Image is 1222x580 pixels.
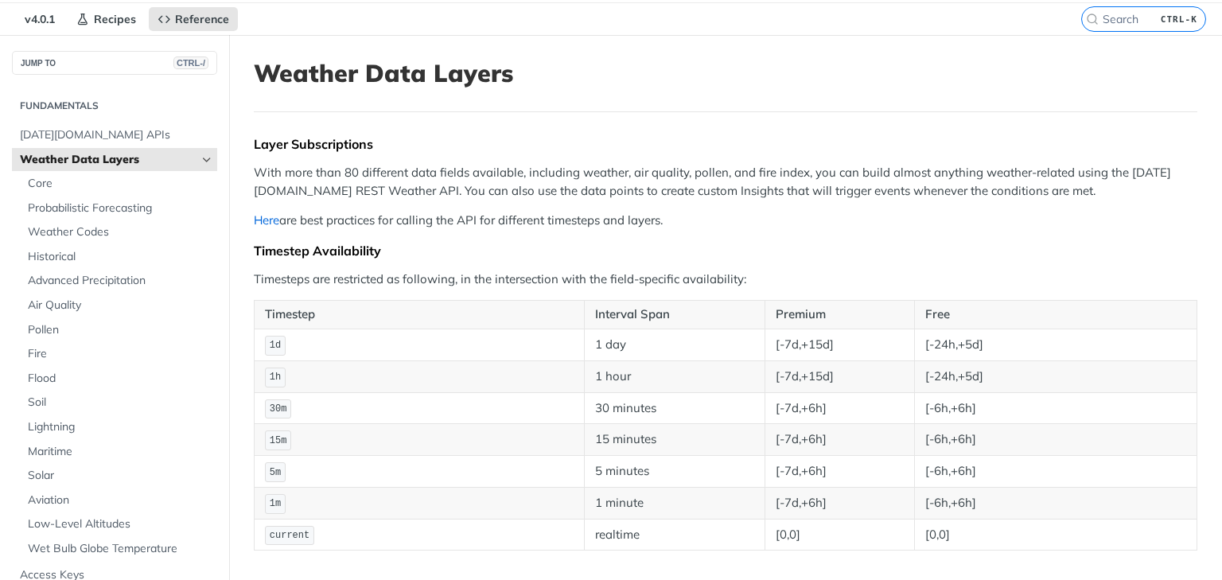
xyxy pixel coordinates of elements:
a: Maritime [20,440,217,464]
a: Solar [20,464,217,488]
a: Weather Codes [20,220,217,244]
div: Layer Subscriptions [254,136,1197,152]
td: [-6h,+6h] [914,487,1197,519]
a: Probabilistic Forecasting [20,197,217,220]
span: Advanced Precipitation [28,273,213,289]
p: Timesteps are restricted as following, in the intersection with the field-specific availability: [254,271,1197,289]
td: [-7d,+6h] [765,392,914,424]
a: Weather Data LayersHide subpages for Weather Data Layers [12,148,217,172]
h2: Fundamentals [12,99,217,113]
td: 1 hour [584,360,765,392]
span: Lightning [28,419,213,435]
span: Fire [28,346,213,362]
span: v4.0.1 [16,7,64,31]
a: Advanced Precipitation [20,269,217,293]
td: [-7d,+15d] [765,360,914,392]
td: 15 minutes [584,424,765,456]
button: Hide subpages for Weather Data Layers [200,154,213,166]
th: Free [914,301,1197,329]
span: Aviation [28,492,213,508]
td: [-7d,+6h] [765,487,914,519]
h1: Weather Data Layers [254,59,1197,88]
td: [-7d,+15d] [765,329,914,360]
span: Recipes [94,12,136,26]
span: Solar [28,468,213,484]
td: [-6h,+6h] [914,424,1197,456]
a: Here [254,212,279,228]
th: Timestep [255,301,585,329]
th: Premium [765,301,914,329]
span: Weather Data Layers [20,152,197,168]
span: Wet Bulb Globe Temperature [28,541,213,557]
a: Historical [20,245,217,269]
td: [0,0] [914,519,1197,551]
td: 5 minutes [584,456,765,488]
a: Pollen [20,318,217,342]
button: JUMP TOCTRL-/ [12,51,217,75]
span: [DATE][DOMAIN_NAME] APIs [20,127,213,143]
td: [0,0] [765,519,914,551]
span: Weather Codes [28,224,213,240]
span: 30m [270,403,287,415]
span: current [270,530,309,541]
span: Maritime [28,444,213,460]
a: Soil [20,391,217,415]
span: Pollen [28,322,213,338]
a: Lightning [20,415,217,439]
span: CTRL-/ [173,56,208,69]
span: 1h [270,372,281,383]
td: 1 minute [584,487,765,519]
td: [-24h,+5d] [914,329,1197,360]
span: 1m [270,498,281,509]
a: Aviation [20,489,217,512]
td: [-24h,+5d] [914,360,1197,392]
span: Probabilistic Forecasting [28,200,213,216]
span: Soil [28,395,213,411]
kbd: CTRL-K [1157,11,1201,27]
span: 1d [270,340,281,351]
span: Reference [175,12,229,26]
svg: Search [1086,13,1099,25]
span: Historical [28,249,213,265]
td: [-7d,+6h] [765,456,914,488]
span: Low-Level Altitudes [28,516,213,532]
a: Recipes [68,7,145,31]
div: Timestep Availability [254,243,1197,259]
a: Low-Level Altitudes [20,512,217,536]
span: 15m [270,435,287,446]
td: 30 minutes [584,392,765,424]
a: Air Quality [20,294,217,317]
span: Core [28,176,213,192]
span: 5m [270,467,281,478]
p: With more than 80 different data fields available, including weather, air quality, pollen, and fi... [254,164,1197,200]
a: Core [20,172,217,196]
a: [DATE][DOMAIN_NAME] APIs [12,123,217,147]
td: realtime [584,519,765,551]
td: [-7d,+6h] [765,424,914,456]
span: Flood [28,371,213,387]
span: Air Quality [28,298,213,313]
th: Interval Span [584,301,765,329]
p: are best practices for calling the API for different timesteps and layers. [254,212,1197,230]
a: Fire [20,342,217,366]
td: [-6h,+6h] [914,456,1197,488]
td: 1 day [584,329,765,360]
a: Flood [20,367,217,391]
td: [-6h,+6h] [914,392,1197,424]
a: Reference [149,7,238,31]
a: Wet Bulb Globe Temperature [20,537,217,561]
